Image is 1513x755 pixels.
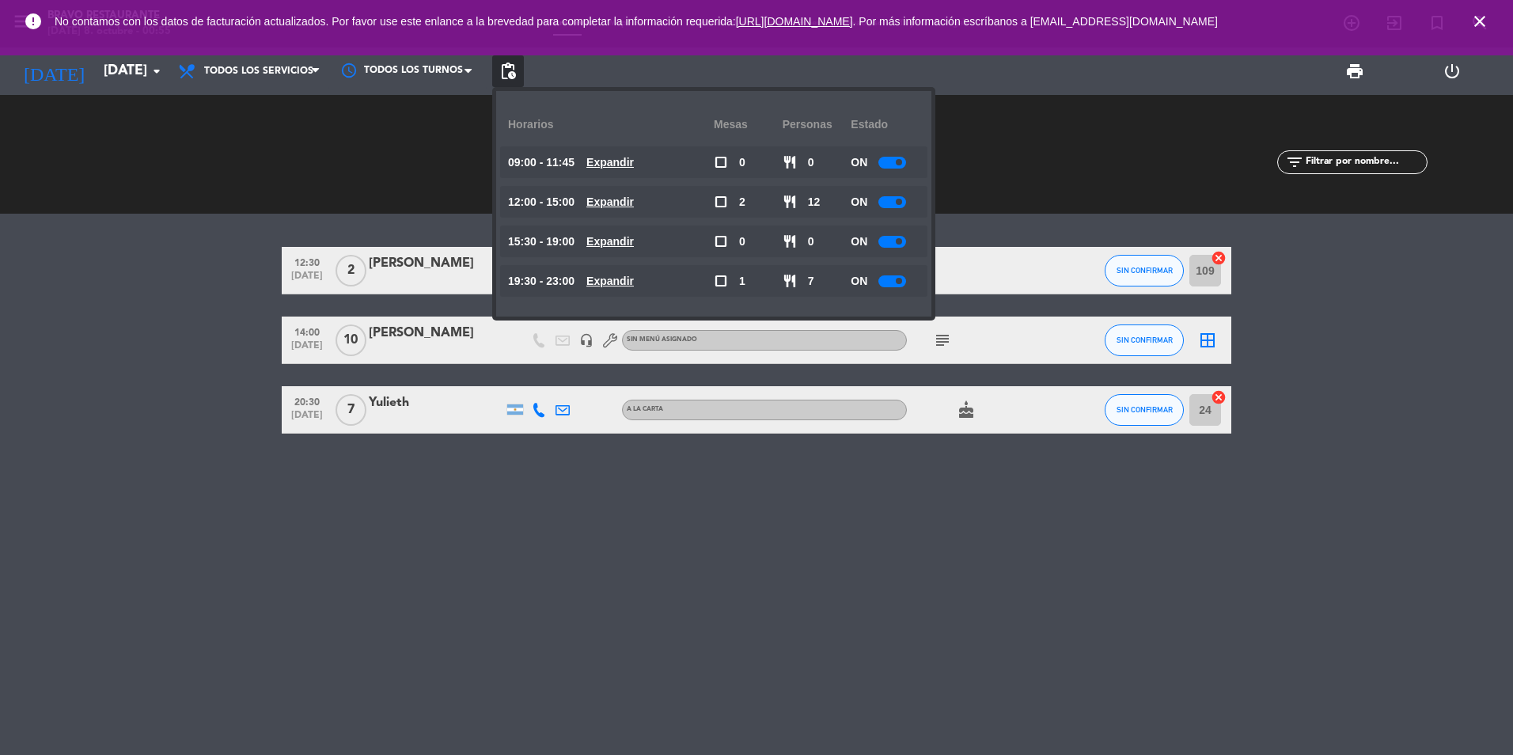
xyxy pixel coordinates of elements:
span: 0 [739,154,745,172]
span: check_box_outline_blank [714,274,728,288]
u: Expandir [586,195,634,208]
div: Horarios [508,103,714,146]
div: [PERSON_NAME] [369,253,503,274]
span: ON [851,193,867,211]
div: Yulieth [369,393,503,413]
span: 10 [336,324,366,356]
u: Expandir [586,275,634,287]
i: power_settings_new [1443,62,1462,81]
i: subject [933,331,952,350]
span: pending_actions [499,62,518,81]
span: 2 [739,193,745,211]
i: arrow_drop_down [147,62,166,81]
div: [PERSON_NAME] [369,323,503,343]
span: 7 [336,394,366,426]
span: 15:30 - 19:00 [508,233,574,251]
span: 0 [739,233,745,251]
span: ON [851,154,867,172]
a: . Por más información escríbanos a [EMAIL_ADDRESS][DOMAIN_NAME] [853,15,1218,28]
span: 1 [739,272,745,290]
span: A LA CARTA [627,406,663,412]
div: LOG OUT [1404,47,1502,95]
span: restaurant [783,234,797,249]
span: restaurant [783,195,797,209]
span: check_box_outline_blank [714,234,728,249]
span: 09:00 - 11:45 [508,154,574,172]
span: SIN CONFIRMAR [1117,336,1173,344]
div: Mesas [714,103,783,146]
span: restaurant [783,155,797,169]
i: error [24,12,43,31]
u: Expandir [586,235,634,248]
span: ON [851,272,867,290]
span: No contamos con los datos de facturación actualizados. Por favor use este enlance a la brevedad p... [55,15,1218,28]
span: 19:30 - 23:00 [508,272,574,290]
span: SIN CONFIRMAR [1117,405,1173,414]
span: Sin menú asignado [627,336,697,343]
span: 12:30 [287,252,327,271]
span: 7 [808,272,814,290]
span: ON [851,233,867,251]
span: check_box_outline_blank [714,155,728,169]
span: 20:30 [287,392,327,410]
div: Estado [851,103,920,146]
span: 0 [808,154,814,172]
a: [URL][DOMAIN_NAME] [736,15,853,28]
span: SIN CONFIRMAR [1117,266,1173,275]
input: Filtrar por nombre... [1304,154,1427,171]
i: [DATE] [12,54,96,89]
span: 12:00 - 15:00 [508,193,574,211]
i: cancel [1211,389,1227,405]
button: SIN CONFIRMAR [1105,324,1184,356]
span: print [1345,62,1364,81]
button: SIN CONFIRMAR [1105,255,1184,286]
span: Todos los servicios [204,66,313,77]
span: 14:00 [287,322,327,340]
span: restaurant [783,274,797,288]
u: Expandir [586,156,634,169]
span: [DATE] [287,271,327,289]
span: [DATE] [287,340,327,359]
span: 12 [808,193,821,211]
i: filter_list [1285,153,1304,172]
i: close [1470,12,1489,31]
span: 2 [336,255,366,286]
button: SIN CONFIRMAR [1105,394,1184,426]
i: border_all [1198,331,1217,350]
i: headset_mic [579,333,593,347]
span: [DATE] [287,410,327,428]
span: 0 [808,233,814,251]
div: personas [783,103,851,146]
i: cancel [1211,250,1227,266]
i: cake [957,400,976,419]
span: check_box_outline_blank [714,195,728,209]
